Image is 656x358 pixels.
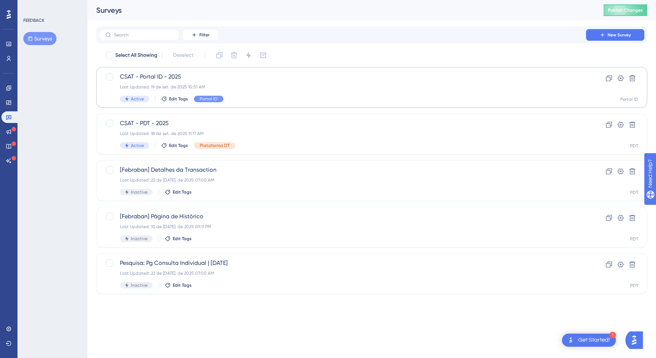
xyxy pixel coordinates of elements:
button: Edit Tags [161,96,188,102]
div: Last Updated: 19 de set. de 2025 10:51 AM [120,84,565,90]
div: Last Updated: 22 de [DATE]. de 2025 07:00 AM [120,177,565,183]
span: Edit Tags [173,189,192,195]
div: Portal ID [620,96,638,102]
span: Need Help? [17,2,46,11]
span: Active [131,96,144,102]
span: Edit Tags [173,282,192,288]
button: Edit Tags [161,143,188,148]
button: Edit Tags [165,236,192,242]
span: Edit Tags [169,143,188,148]
div: Get Started! [578,336,610,344]
div: PDT [630,283,638,289]
span: [Febraban] Detalhes da Transaction [120,166,565,174]
div: Open Get Started! checklist, remaining modules: 1 [562,334,616,347]
span: [Febraban] Página de Histórico [120,212,565,221]
span: Select All Showing [115,51,157,60]
div: PDT [630,190,638,195]
button: Publish Changes [604,4,647,16]
button: Edit Tags [165,282,192,288]
span: Edit Tags [173,236,192,242]
button: Filter [182,29,219,41]
span: Pesquisa: Pg Consulta Individual | [DATE] [120,259,565,267]
div: PDT [630,236,638,242]
span: New Survey [608,32,631,38]
span: Inactive [131,282,148,288]
div: Last Updated: 18 de set. de 2025 11:17 AM [120,131,565,136]
img: launcher-image-alternative-text [566,336,575,345]
div: Surveys [96,5,585,15]
div: 1 [609,332,616,338]
span: Filter [199,32,210,38]
span: Plataforma DT [200,143,230,148]
span: Active [131,143,144,148]
div: Last Updated: 10 de [DATE]. de 2025 09:11 PM [120,224,565,230]
button: Surveys [23,32,56,45]
span: Deselect [173,51,194,60]
span: Portal ID [200,96,218,102]
div: Last Updated: 22 de [DATE]. de 2025 07:00 AM [120,270,565,276]
span: Edit Tags [169,96,188,102]
span: Inactive [131,236,148,242]
iframe: UserGuiding AI Assistant Launcher [625,329,647,351]
span: CSAT - Portal ID - 2025 [120,72,565,81]
span: Publish Changes [608,7,643,13]
button: Edit Tags [165,189,192,195]
button: New Survey [586,29,644,41]
input: Search [114,32,173,37]
button: Deselect [167,49,200,62]
span: Inactive [131,189,148,195]
div: PDT [630,143,638,149]
div: FEEDBACK [23,17,44,23]
span: CSAT - PDT - 2025 [120,119,565,128]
